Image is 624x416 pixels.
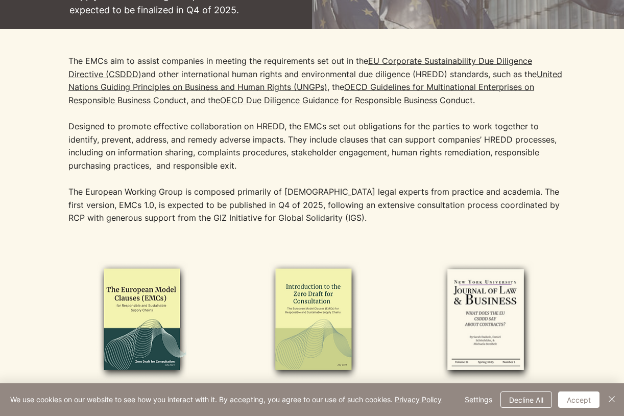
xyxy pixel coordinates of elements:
[500,391,552,408] button: Decline All
[71,259,211,380] img: EMCs-zero-draft-2024_edited.png
[220,95,475,105] a: OECD Due Diligence Guidance for Responsible Business Conduct.
[68,186,568,225] p: The European Working Group is composed primarily of [DEMOGRAPHIC_DATA] legal experts from practic...
[10,395,442,404] span: We use cookies on our website to see how you interact with it. By accepting, you agree to our use...
[244,259,383,380] img: emcs_zero_draft_intro_2024_edited.png
[606,391,618,408] button: Close
[395,395,442,404] a: Privacy Policy
[606,393,618,405] img: Close
[68,56,532,79] a: EU Corporate Sustainability Due Diligence Directive (CSDDD)
[558,391,599,408] button: Accept
[417,259,556,380] img: RCP Toolkit Cover Mockups 1 (6)_edited.png
[68,82,534,105] a: OECD Guidelines for Multinational Enterprises on Responsible Business Conduct
[68,55,568,172] p: The EMCs aim to assist companies in meeting the requirements set out in the and other internation...
[465,392,492,407] span: Settings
